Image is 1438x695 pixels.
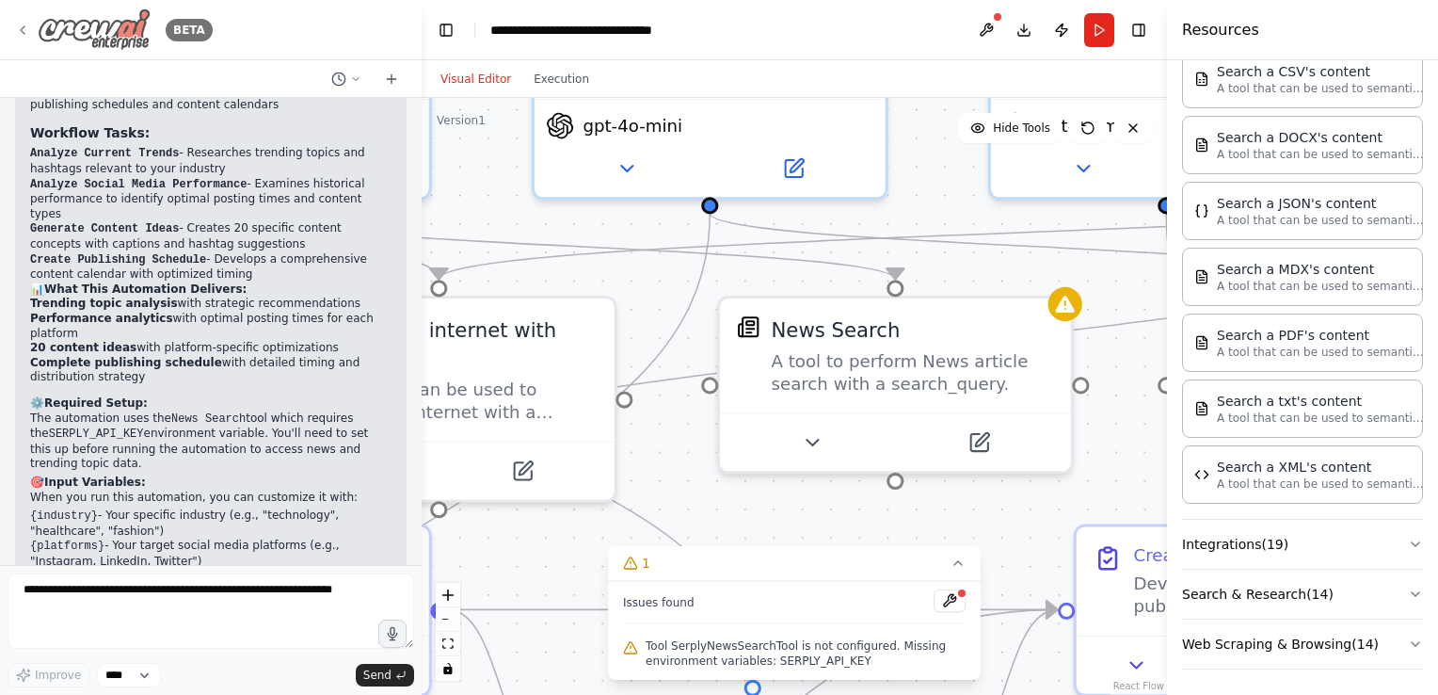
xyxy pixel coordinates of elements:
[38,8,151,51] img: Logo
[378,620,407,648] button: Click to speak your automation idea
[437,113,486,128] div: Version 1
[1182,520,1423,569] button: Integrations(19)
[30,356,222,369] strong: Complete publishing schedule
[30,491,391,506] p: When you run this automation, you can customize it with:
[1133,544,1367,567] div: Create Publishing Schedule
[30,539,391,569] li: - Your target social media platforms (e.g., "Instagram, LinkedIn, Twitter")
[771,350,1053,396] div: A tool to perform News article search with a search_query.
[30,283,391,298] h2: 📊
[30,540,104,553] code: {platforms}
[522,68,600,90] button: Execution
[1182,570,1423,619] button: Search & Research(14)
[436,656,460,681] button: toggle interactivity
[356,664,414,687] button: Send
[1152,214,1266,509] g: Edge from 243e56cb-6d93-4bd4-855f-7470447f0ec9 to 21054376-83b4-407f-96a2-73cea05773c1
[1194,401,1209,416] img: TXTSearchTool
[30,341,391,356] li: with platform-specific optimizations
[49,428,144,441] code: SERPLY_API_KEY
[30,221,391,251] li: - Creates 20 specific content concepts with captions and hashtag suggestions
[30,297,391,312] li: with strategic recommendations
[363,668,391,683] span: Send
[1182,19,1259,41] h4: Resources
[646,638,966,669] span: Tool SerplyNewsSearchTool is not configured. Missing environment variables: SERPLY_API_KEY
[44,283,247,296] strong: What This Automation Delivers:
[314,379,597,425] div: A tool that can be used to search the internet with a search_query. Supports different search typ...
[737,315,759,338] img: SerplyNewsSearchTool
[771,315,900,344] div: News Search
[30,82,391,112] li: - Creates optimized publishing schedules and content calendars
[436,583,460,607] button: zoom in
[959,113,1062,143] button: Hide Tools
[30,312,391,341] li: with optimal posting times for each platform
[1182,620,1423,669] button: Web Scraping & Browsing(14)
[583,114,682,137] span: gpt-4o-mini
[30,509,98,523] code: {industry}
[1217,62,1424,81] div: Search a CSV's content
[44,476,146,489] strong: Input Variables:
[239,214,909,280] g: Edge from 8aa5fbf4-a633-455f-aa26-09ccb50dd907 to fa74ac13-524b-43f0-b1cd-77efe07f804c
[30,147,179,160] code: Analyze Current Trends
[1217,128,1424,147] div: Search a DOCX's content
[30,253,206,267] code: Create Publishing Schedule
[1217,326,1424,345] div: Search a PDF's content
[642,554,650,573] span: 1
[30,252,391,283] li: - Develops a comprehensive content calendar with optimized timing
[608,546,981,581] button: 1
[30,396,391,412] h2: ⚙️
[1217,477,1424,492] p: A tool that can be used to semantic search a query from a XML's content.
[1217,260,1424,279] div: Search a MDX's content
[1217,458,1424,477] div: Search a XML's content
[30,509,391,539] li: - Your specific industry (e.g., "technology", "healthcare", "fashion")
[441,454,602,488] button: Open in side panel
[1217,392,1424,411] div: Search a txt's content
[1194,72,1209,87] img: CSVSearchTool
[376,68,407,90] button: Start a new chat
[712,152,873,186] button: Open in side panel
[436,607,460,632] button: zoom out
[717,296,1074,474] div: SerplyNewsSearchToolNews SearchA tool to perform News article search with a search_query.
[898,426,1059,460] button: Open in side panel
[1194,269,1209,284] img: MDXSearchTool
[1217,194,1424,213] div: Search a JSON's content
[30,312,173,325] strong: Performance analytics
[324,68,369,90] button: Switch to previous chat
[993,121,1050,136] span: Hide Tools
[1194,137,1209,153] img: DOCXSearchTool
[1133,573,1410,619] div: Develop an optimized content publishing schedule for {platforms} based on analytics insights, tre...
[30,125,150,140] strong: Workflow Tasks:
[30,178,247,191] code: Analyze Social Media Performance
[1217,345,1424,360] p: A tool that can be used to semantic search a query from a PDF's content.
[314,315,597,373] div: Search the internet with Serper
[30,341,136,354] strong: 20 content ideas
[1217,411,1424,426] p: A tool that can be used to semantic search a query from a txt's content.
[261,296,617,503] div: SerperDevToolSearch the internet with SerperA tool that can be used to search the internet with a...
[1182,42,1423,519] div: File & Document(7)
[1194,203,1209,218] img: JSONSearchTool
[1194,335,1209,350] img: PDFSearchTool
[8,663,89,687] button: Improve
[1217,81,1424,96] p: A tool that can be used to semantic search a query from a CSV's content.
[1217,147,1424,162] p: A tool that can be used to semantic search a query from a DOCX's content.
[1113,681,1164,691] a: React Flow attribution
[44,396,148,410] strong: Required Setup:
[30,177,391,222] li: - Examines historical performance to identify optimal posting times and content types
[30,146,391,176] li: - Researches trending topics and hashtags relevant to your industry
[30,356,391,385] li: with detailed timing and distribution strategy
[1126,17,1152,43] button: Hide right sidebar
[490,21,702,40] nav: breadcrumb
[30,222,179,235] code: Generate Content Ideas
[436,632,460,656] button: fit view
[30,297,178,310] strong: Trending topic analysis
[436,583,460,681] div: React Flow controls
[30,476,391,491] h2: 🎯
[623,595,695,610] span: Issues found
[171,412,246,426] code: News Search
[35,668,81,683] span: Improve
[1217,279,1424,294] p: A tool that can be used to semantic search a query from a MDX's content.
[30,412,391,472] p: The automation uses the tool which requires the environment variable. You'll need to set this up ...
[166,19,213,41] div: BETA
[433,17,459,43] button: Hide left sidebar
[1194,467,1209,482] img: XMLSearchTool
[1217,213,1424,228] p: A tool that can be used to semantic search a query from a JSON's content.
[429,68,522,90] button: Visual Editor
